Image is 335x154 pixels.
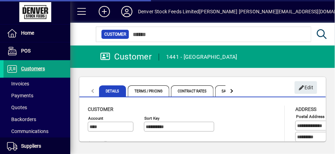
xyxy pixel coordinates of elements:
div: Denver Stock Feeds Limited [138,6,199,17]
span: Terms / Pricing [128,85,170,97]
a: Backorders [4,113,70,125]
mat-label: Account [88,116,103,121]
mat-label: Sort key [144,116,159,121]
span: Backorders [7,117,36,122]
span: Home [21,30,34,36]
a: Home [4,24,70,42]
span: Edit [298,82,314,93]
div: Customer [100,51,152,62]
a: Payments [4,90,70,101]
a: Communications [4,125,70,137]
span: Quotes [7,105,27,110]
span: Suppliers [21,143,41,149]
mat-label: Account Type [88,140,113,145]
span: POS [21,48,31,54]
span: Invoices [7,81,29,86]
span: Sales Budget [215,85,253,97]
span: Address [295,106,316,112]
span: Customer [104,31,126,38]
button: Add [93,5,116,18]
a: Quotes [4,101,70,113]
a: POS [4,42,70,60]
button: Profile [116,5,138,18]
span: Details [99,85,126,97]
span: Customer [88,106,113,112]
span: Communications [7,128,48,134]
a: Invoices [4,78,70,90]
div: 1441 - [GEOGRAPHIC_DATA] [166,51,237,63]
span: Customers [21,66,45,71]
span: Contract Rates [171,85,213,97]
button: Edit [295,81,317,94]
span: Payments [7,93,33,98]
